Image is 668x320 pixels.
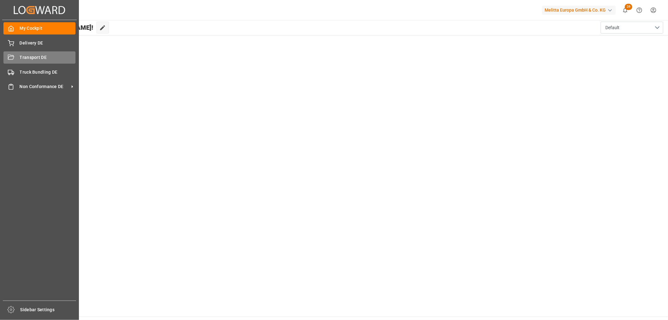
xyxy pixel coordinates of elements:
[542,6,616,15] div: Melitta Europa GmbH & Co. KG
[601,22,663,34] button: open menu
[3,66,75,78] a: Truck Bundling DE
[605,24,619,31] span: Default
[20,54,76,61] span: Transport DE
[20,40,76,46] span: Delivery DE
[20,25,76,32] span: My Cockpit
[26,22,93,34] span: Hello [PERSON_NAME]!
[542,4,618,16] button: Melitta Europa GmbH & Co. KG
[625,4,632,10] span: 26
[3,51,75,64] a: Transport DE
[20,69,76,76] span: Truck Bundling DE
[618,3,632,17] button: show 26 new notifications
[3,22,75,34] a: My Cockpit
[632,3,646,17] button: Help Center
[3,37,75,49] a: Delivery DE
[20,307,76,313] span: Sidebar Settings
[20,83,69,90] span: Non Conformance DE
